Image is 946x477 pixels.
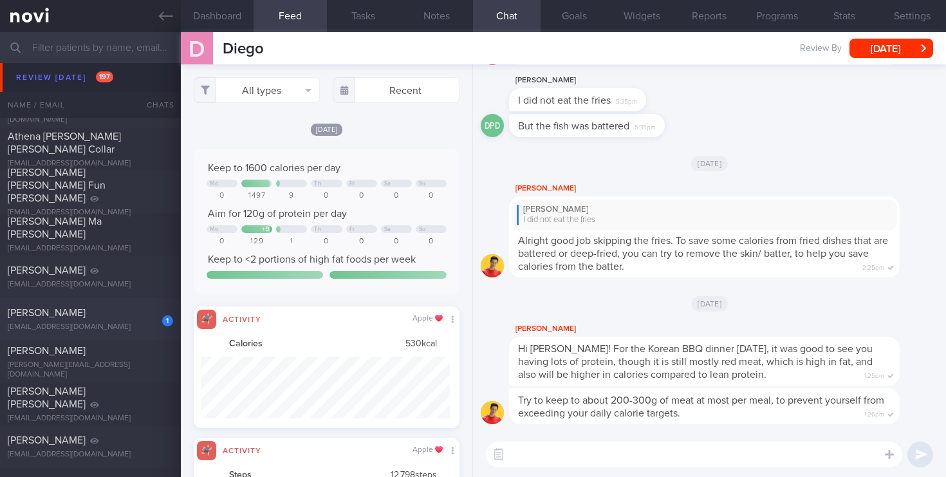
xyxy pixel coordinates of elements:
[413,445,443,455] div: Apple
[849,39,933,58] button: [DATE]
[616,94,637,106] span: 5:35pm
[518,395,884,418] span: Try to keep to about 200-300g of meat at most per meal, to prevent yourself from exceeding your d...
[194,77,320,103] button: All types
[8,106,173,125] div: [PERSON_NAME][EMAIL_ADDRESS][DOMAIN_NAME]
[208,209,347,219] span: Aim for 120g of protein per day
[381,237,412,247] div: 0
[509,321,938,337] div: [PERSON_NAME]
[419,180,426,187] div: Su
[518,236,888,272] span: Alright good job skipping the fries. To save some calories from fried dishes that are battered or...
[208,163,340,173] span: Keep to 1600 calories per day
[8,450,173,460] div: [EMAIL_ADDRESS][DOMAIN_NAME]
[384,226,391,233] div: Sa
[210,180,219,187] div: Mo
[405,339,437,350] span: 530 kcal
[691,296,728,312] span: [DATE]
[210,226,219,233] div: Mo
[346,191,377,201] div: 0
[8,386,86,409] span: [PERSON_NAME] [PERSON_NAME]
[509,73,685,88] div: [PERSON_NAME]
[416,191,447,201] div: 0
[864,368,884,380] span: 1:25pm
[8,280,173,290] div: [EMAIL_ADDRESS][DOMAIN_NAME]
[800,43,842,55] span: Review By
[864,407,884,419] span: 1:26pm
[862,260,884,272] span: 2:25pm
[216,313,268,324] div: Activity
[8,244,173,254] div: [EMAIL_ADDRESS][DOMAIN_NAME]
[346,237,377,247] div: 0
[8,435,86,445] span: [PERSON_NAME]
[223,41,264,57] span: Diego
[8,159,173,169] div: [EMAIL_ADDRESS][DOMAIN_NAME]
[229,339,263,350] strong: Calories
[518,95,611,106] span: I did not eat the fries
[207,191,237,201] div: 0
[276,191,307,201] div: 9
[8,346,86,356] span: [PERSON_NAME]
[8,265,86,276] span: [PERSON_NAME]
[349,180,355,187] div: Fr
[162,315,173,326] div: 1
[262,226,269,233] div: + 9
[384,180,391,187] div: Sa
[8,323,173,332] div: [EMAIL_ADDRESS][DOMAIN_NAME]
[276,237,307,247] div: 1
[241,191,272,201] div: 1497
[349,226,355,233] div: Fr
[314,226,321,233] div: Th
[207,237,237,247] div: 0
[311,191,342,201] div: 0
[635,120,656,132] span: 5:35pm
[518,344,873,380] span: Hi [PERSON_NAME]! For the Korean BBQ dinner [DATE], it was good to see you having lots of protein...
[311,124,343,136] span: [DATE]
[8,360,173,380] div: [PERSON_NAME][EMAIL_ADDRESS][DOMAIN_NAME]
[517,215,892,225] div: I did not eat the fries
[241,237,272,247] div: 129
[8,308,86,318] span: [PERSON_NAME]
[416,237,447,247] div: 0
[483,114,503,138] div: DPD
[419,226,426,233] div: Su
[8,167,106,203] span: [PERSON_NAME] [PERSON_NAME] Fun [PERSON_NAME]
[691,156,728,171] span: [DATE]
[518,121,629,131] span: But the fish was battered
[8,208,173,218] div: [EMAIL_ADDRESS][DOMAIN_NAME]
[8,131,121,154] span: Athena [PERSON_NAME] [PERSON_NAME] Collar
[8,216,102,239] span: [PERSON_NAME] Ma [PERSON_NAME]
[517,205,892,215] div: [PERSON_NAME]
[381,191,412,201] div: 0
[208,254,416,265] span: Keep to <2 portions of high fat foods per week
[8,91,86,101] span: [PERSON_NAME]
[509,181,938,196] div: [PERSON_NAME]
[413,314,443,324] div: Apple
[172,24,221,74] div: D
[314,180,321,187] div: Th
[216,444,268,455] div: Activity
[311,237,342,247] div: 0
[8,414,173,424] div: [EMAIL_ADDRESS][DOMAIN_NAME]
[8,63,173,82] div: [DOMAIN_NAME][EMAIL_ADDRESS][DOMAIN_NAME]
